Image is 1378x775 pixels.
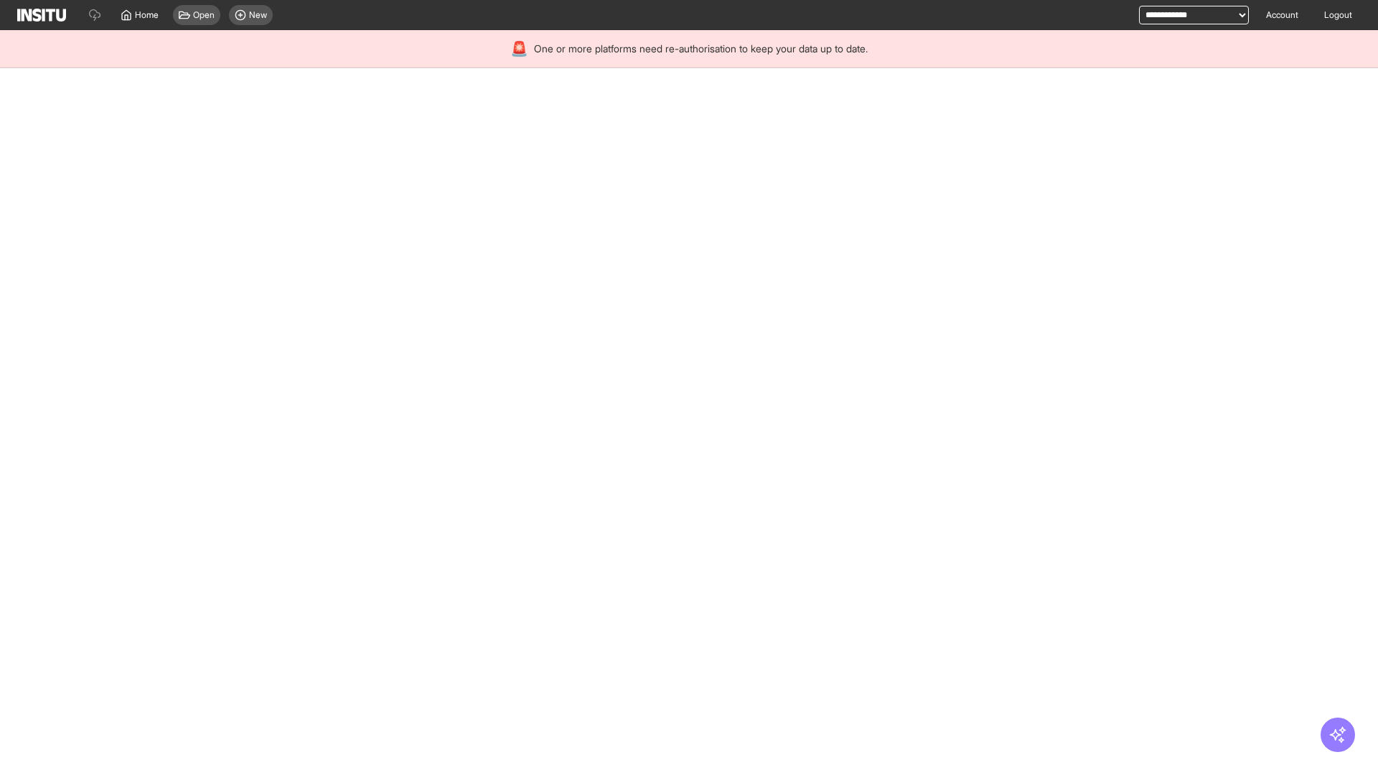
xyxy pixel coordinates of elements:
[135,9,159,21] span: Home
[534,42,868,56] span: One or more platforms need re-authorisation to keep your data up to date.
[249,9,267,21] span: New
[510,39,528,59] div: 🚨
[17,9,66,22] img: Logo
[193,9,215,21] span: Open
